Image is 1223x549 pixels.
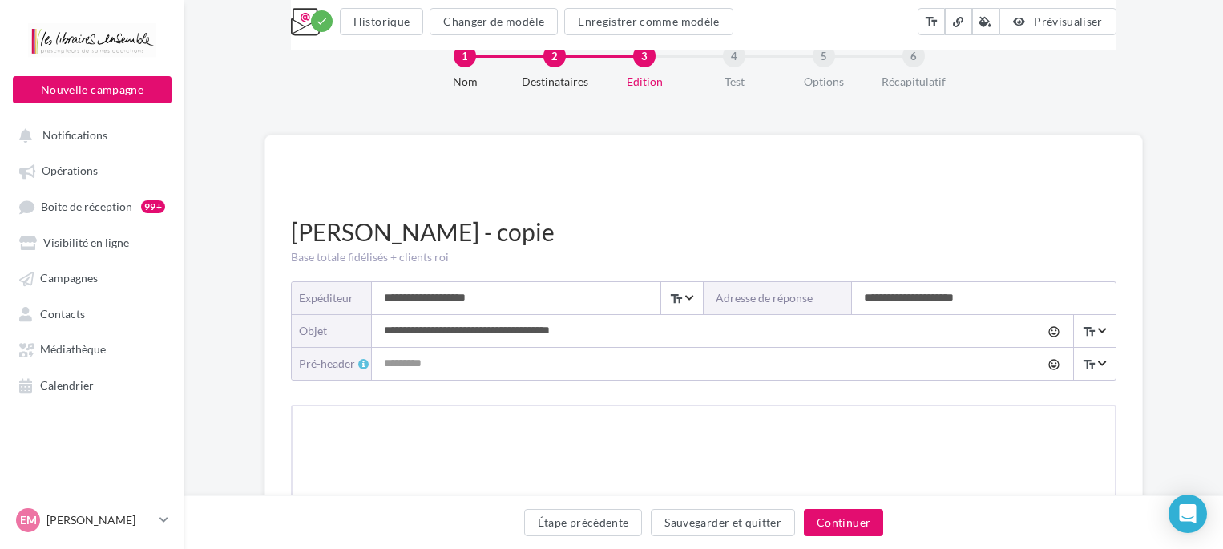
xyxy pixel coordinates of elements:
button: Sauvegarder et quitter [651,509,795,536]
span: Calendrier [40,378,94,392]
a: Contacts [10,299,175,328]
span: Médiathèque [40,343,106,357]
a: Calendrier [10,370,175,399]
i: tag_faces [1047,325,1060,338]
a: Médiathèque [10,334,175,363]
span: Notifications [42,128,107,142]
i: text_fields [669,291,684,307]
span: Select box activate [1073,348,1115,380]
i: tag_faces [1047,358,1060,371]
div: Options [773,74,875,90]
div: 2 [543,45,566,67]
div: 3 [633,45,656,67]
span: Boîte de réception [41,200,132,213]
label: Adresse de réponse [704,282,852,314]
div: Modifications enregistrées [311,10,333,32]
span: EM [20,512,37,528]
button: Historique [340,8,424,35]
span: Campagnes [40,272,98,285]
div: 6 [902,45,925,67]
span: Contacts [40,307,85,321]
button: Enregistrer comme modèle [564,8,733,35]
div: 99+ [141,200,165,213]
a: Boîte de réception99+ [10,192,175,221]
button: Notifications [10,120,168,149]
a: EM [PERSON_NAME] [13,505,172,535]
div: objet [299,323,359,339]
div: Récapitulatif [862,74,965,90]
span: Prévisualiser [1034,14,1103,28]
button: tag_faces [1035,315,1072,347]
button: Étape précédente [524,509,643,536]
div: Base totale fidélisés + clients roi [291,249,1116,265]
div: Destinataires [503,74,606,90]
a: Visibilité en ligne [10,228,175,256]
span: Select box activate [1073,315,1115,347]
div: Open Intercom Messenger [1169,495,1207,533]
div: [PERSON_NAME] - copie [291,215,1116,249]
div: Test [683,74,785,90]
a: Opérations [10,155,175,184]
button: Changer de modèle [430,8,558,35]
span: Opérations [42,164,98,178]
button: Continuer [804,509,883,536]
i: text_fields [924,14,938,30]
div: Nom [414,74,516,90]
p: [PERSON_NAME] [46,512,153,528]
div: Edition [593,74,696,90]
button: text_fields [918,8,945,35]
div: 5 [813,45,835,67]
span: Visibilité en ligne [43,236,129,249]
div: 1 [454,45,476,67]
i: text_fields [1082,357,1096,373]
button: tag_faces [1035,348,1072,380]
i: check [316,15,328,27]
i: text_fields [1082,324,1096,340]
div: Pré-header [299,356,372,372]
span: Select box activate [660,282,702,314]
div: 4 [723,45,745,67]
div: Expéditeur [299,290,359,306]
button: Prévisualiser [999,8,1116,35]
a: Campagnes [10,263,175,292]
button: Nouvelle campagne [13,76,172,103]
